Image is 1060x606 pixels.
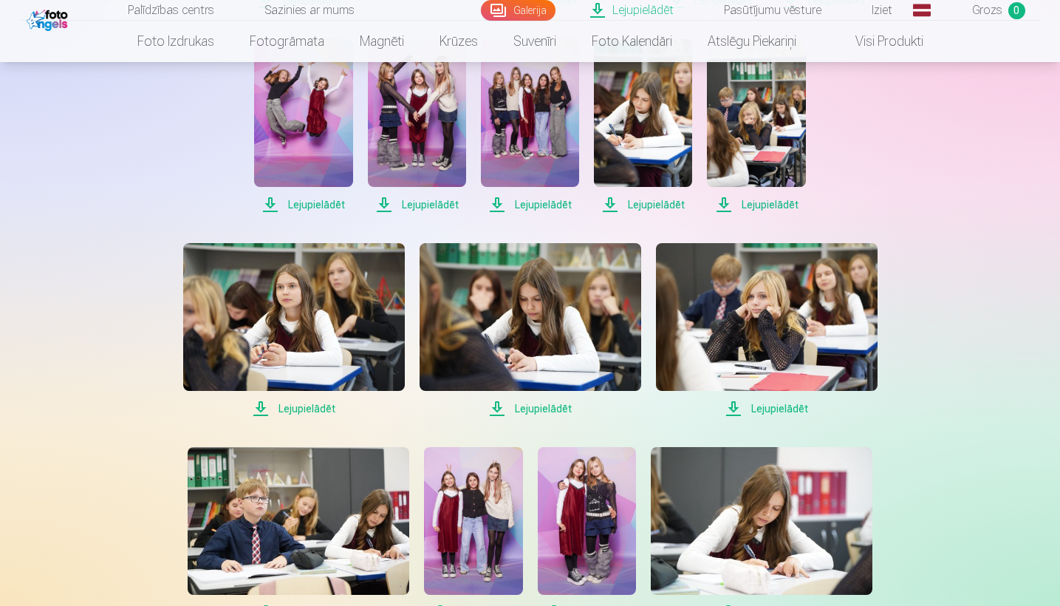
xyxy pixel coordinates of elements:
a: Foto kalendāri [574,21,690,62]
span: 0 [1008,2,1025,19]
a: Foto izdrukas [120,21,232,62]
a: Suvenīri [496,21,574,62]
a: Krūzes [422,21,496,62]
a: Lejupielādēt [368,39,466,214]
span: Lejupielādēt [254,196,352,214]
a: Lejupielādēt [481,39,579,214]
a: Magnēti [342,21,422,62]
a: Lejupielādēt [420,243,641,418]
a: Atslēgu piekariņi [690,21,814,62]
a: Lejupielādēt [594,39,692,214]
span: Lejupielādēt [594,196,692,214]
span: Lejupielādēt [481,196,579,214]
span: Lejupielādēt [183,400,405,418]
span: Lejupielādēt [707,196,805,214]
span: Grozs [972,1,1002,19]
a: Fotogrāmata [232,21,342,62]
img: /fa1 [27,6,72,31]
a: Visi produkti [814,21,941,62]
a: Lejupielādēt [254,39,352,214]
a: Lejupielādēt [183,243,405,418]
a: Lejupielādēt [707,39,805,214]
span: Lejupielādēt [368,196,466,214]
span: Lejupielādēt [656,400,878,418]
a: Lejupielādēt [656,243,878,418]
span: Lejupielādēt [420,400,641,418]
